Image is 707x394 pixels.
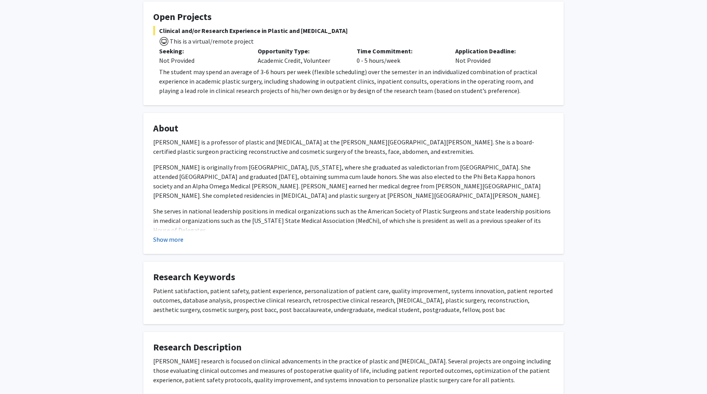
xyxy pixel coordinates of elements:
h4: Research Keywords [153,272,554,283]
button: Show more [153,235,183,244]
div: Academic Credit, Volunteer [252,46,350,65]
h4: Open Projects [153,11,554,23]
p: [PERSON_NAME] is originally from [GEOGRAPHIC_DATA], [US_STATE], where she graduated as valedictor... [153,162,554,200]
h4: Research Description [153,342,554,353]
div: Not Provided [159,56,246,65]
p: Opportunity Type: [258,46,344,56]
div: Patient satisfaction, patient safety, patient experience, personalization of patient care, qualit... [153,286,554,314]
span: This is a virtual/remote project [169,37,254,45]
div: Not Provided [449,46,548,65]
span: Clinical and/or Research Experience in Plastic and [MEDICAL_DATA] [153,26,554,35]
div: [PERSON_NAME] research is focused on clinical advancements in the practice of plastic and [MEDICA... [153,356,554,385]
h4: About [153,123,554,134]
div: 0 - 5 hours/week [351,46,449,65]
span: The student may spend an average of 3-6 hours per week (flexible scheduling) over the semester in... [159,68,537,95]
p: She serves in national leadership positions in medical organizations such as the American Society... [153,206,554,235]
p: [PERSON_NAME] is a professor of plastic and [MEDICAL_DATA] at the [PERSON_NAME][GEOGRAPHIC_DATA][... [153,137,554,156]
p: Application Deadline: [455,46,542,56]
p: Seeking: [159,46,246,56]
p: Time Commitment: [357,46,443,56]
iframe: Chat [6,359,33,388]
